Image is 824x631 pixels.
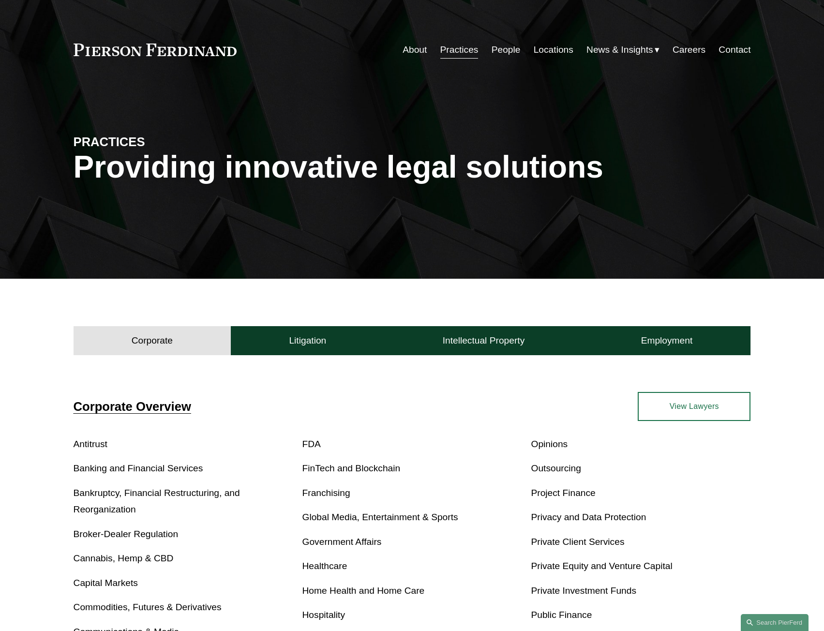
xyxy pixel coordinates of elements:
[74,134,243,150] h4: PRACTICES
[302,488,350,498] a: Franchising
[586,41,659,59] a: folder dropdown
[74,439,107,449] a: Antitrust
[74,529,179,539] a: Broker-Dealer Regulation
[673,41,705,59] a: Careers
[302,512,458,522] a: Global Media, Entertainment & Sports
[302,537,382,547] a: Government Affairs
[531,463,581,473] a: Outsourcing
[492,41,521,59] a: People
[74,400,191,413] a: Corporate Overview
[403,41,427,59] a: About
[641,335,693,346] h4: Employment
[741,614,809,631] a: Search this site
[531,537,624,547] a: Private Client Services
[74,488,240,515] a: Bankruptcy, Financial Restructuring, and Reorganization
[74,463,203,473] a: Banking and Financial Services
[531,439,568,449] a: Opinions
[531,610,592,620] a: Public Finance
[531,512,646,522] a: Privacy and Data Protection
[302,561,347,571] a: Healthcare
[531,586,636,596] a: Private Investment Funds
[531,561,672,571] a: Private Equity and Venture Capital
[289,335,326,346] h4: Litigation
[531,488,595,498] a: Project Finance
[302,439,321,449] a: FDA
[302,463,401,473] a: FinTech and Blockchain
[638,392,750,421] a: View Lawyers
[534,41,573,59] a: Locations
[132,335,173,346] h4: Corporate
[719,41,750,59] a: Contact
[440,41,479,59] a: Practices
[443,335,525,346] h4: Intellectual Property
[302,610,345,620] a: Hospitality
[74,150,751,185] h1: Providing innovative legal solutions
[74,602,222,612] a: Commodities, Futures & Derivatives
[586,42,653,59] span: News & Insights
[74,553,174,563] a: Cannabis, Hemp & CBD
[74,578,138,588] a: Capital Markets
[302,586,425,596] a: Home Health and Home Care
